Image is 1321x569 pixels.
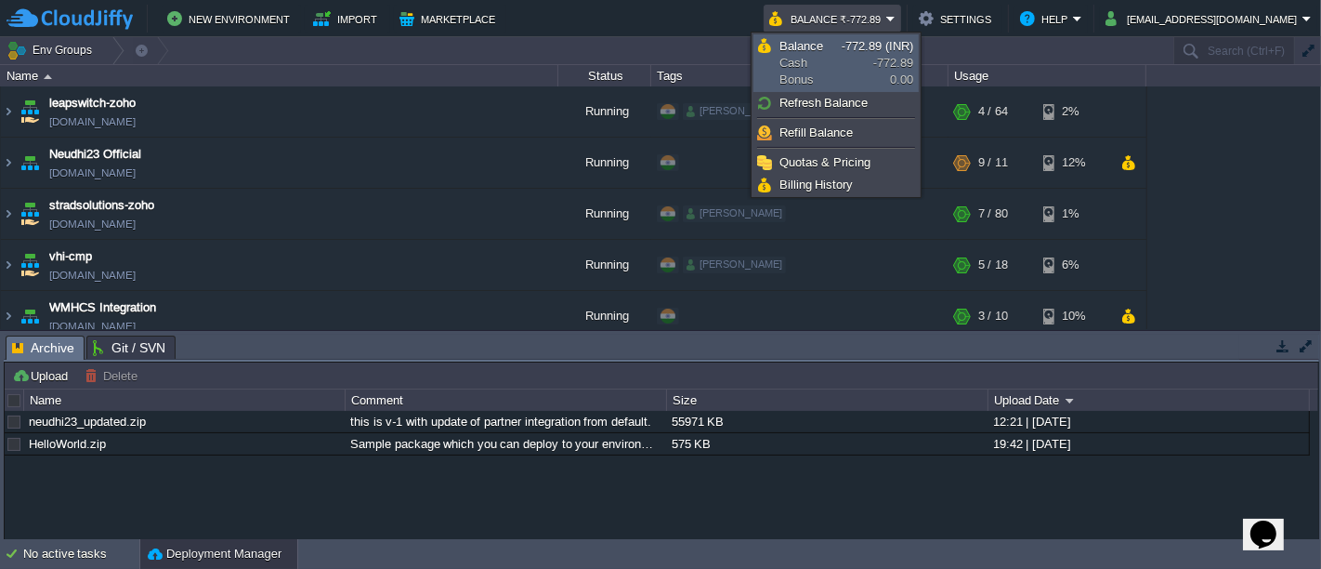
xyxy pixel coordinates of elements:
[347,390,666,411] div: Comment
[754,175,918,195] a: Billing History
[559,65,650,86] div: Status
[148,545,281,563] button: Deployment Manager
[346,433,665,455] div: Sample package which you can deploy to your environment. Feel free to delete and upload a package...
[23,539,139,569] div: No active tasks
[978,138,1008,188] div: 9 / 11
[558,240,651,290] div: Running
[25,390,345,411] div: Name
[49,317,136,336] a: [DOMAIN_NAME]
[558,291,651,341] div: Running
[978,86,1008,137] div: 4 / 64
[779,38,842,88] span: Cash Bonus
[919,7,997,30] button: Settings
[754,35,918,91] a: BalanceCashBonus-772.89 (INR)-772.890.00
[754,93,918,113] a: Refresh Balance
[558,86,651,137] div: Running
[754,123,918,143] a: Refill Balance
[49,145,141,164] a: Neudhi23 Official
[1043,138,1104,188] div: 12%
[1105,7,1302,30] button: [EMAIL_ADDRESS][DOMAIN_NAME]
[49,266,136,284] a: [DOMAIN_NAME]
[988,433,1308,455] div: 19:42 | [DATE]
[1,189,16,239] img: AMDAwAAAACH5BAEAAAAALAAAAAABAAEAAAICRAEAOw==
[17,138,43,188] img: AMDAwAAAACH5BAEAAAAALAAAAAABAAEAAAICRAEAOw==
[779,155,870,169] span: Quotas & Pricing
[49,196,154,215] a: stradsolutions-zoho
[683,257,786,273] div: [PERSON_NAME]
[49,215,136,233] a: [DOMAIN_NAME]
[978,240,1008,290] div: 5 / 18
[1020,7,1073,30] button: Help
[49,112,136,131] a: [DOMAIN_NAME]
[12,337,74,360] span: Archive
[989,390,1309,411] div: Upload Date
[683,103,786,120] div: [PERSON_NAME]
[779,39,823,53] span: Balance
[667,433,987,455] div: 575 KB
[779,126,854,139] span: Refill Balance
[769,7,886,30] button: Balance ₹-772.89
[399,7,501,30] button: Marketplace
[85,367,143,384] button: Delete
[842,39,913,86] span: -772.89 0.00
[17,240,43,290] img: AMDAwAAAACH5BAEAAAAALAAAAAABAAEAAAICRAEAOw==
[17,86,43,137] img: AMDAwAAAACH5BAEAAAAALAAAAAABAAEAAAICRAEAOw==
[949,65,1145,86] div: Usage
[1243,495,1302,550] iframe: chat widget
[1,291,16,341] img: AMDAwAAAACH5BAEAAAAALAAAAAABAAEAAAICRAEAOw==
[7,37,98,63] button: Env Groups
[12,367,73,384] button: Upload
[1043,86,1104,137] div: 2%
[558,138,651,188] div: Running
[1,86,16,137] img: AMDAwAAAACH5BAEAAAAALAAAAAABAAEAAAICRAEAOw==
[1043,291,1104,341] div: 10%
[44,74,52,79] img: AMDAwAAAACH5BAEAAAAALAAAAAABAAEAAAICRAEAOw==
[1043,189,1104,239] div: 1%
[652,65,948,86] div: Tags
[779,178,854,192] span: Billing History
[7,7,133,31] img: CloudJiffy
[842,39,913,53] span: -772.89 (INR)
[167,7,295,30] button: New Environment
[754,152,918,173] a: Quotas & Pricing
[17,189,43,239] img: AMDAwAAAACH5BAEAAAAALAAAAAABAAEAAAICRAEAOw==
[978,291,1008,341] div: 3 / 10
[2,65,557,86] div: Name
[558,189,651,239] div: Running
[1043,240,1104,290] div: 6%
[49,298,156,317] a: WMHCS Integration
[668,390,987,411] div: Size
[988,411,1308,432] div: 12:21 | [DATE]
[313,7,383,30] button: Import
[683,205,786,222] div: [PERSON_NAME]
[1,240,16,290] img: AMDAwAAAACH5BAEAAAAALAAAAAABAAEAAAICRAEAOw==
[346,411,665,432] div: this is v-1 with update of partner integration from default.
[978,189,1008,239] div: 7 / 80
[1,138,16,188] img: AMDAwAAAACH5BAEAAAAALAAAAAABAAEAAAICRAEAOw==
[779,96,869,110] span: Refresh Balance
[667,411,987,432] div: 55971 KB
[49,164,136,182] a: [DOMAIN_NAME]
[29,415,146,429] a: neudhi23_updated.zip
[49,247,92,266] a: vhi-cmp
[49,94,136,112] a: leapswitch-zoho
[29,437,106,451] a: HelloWorld.zip
[93,337,165,359] span: Git / SVN
[17,291,43,341] img: AMDAwAAAACH5BAEAAAAALAAAAAABAAEAAAICRAEAOw==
